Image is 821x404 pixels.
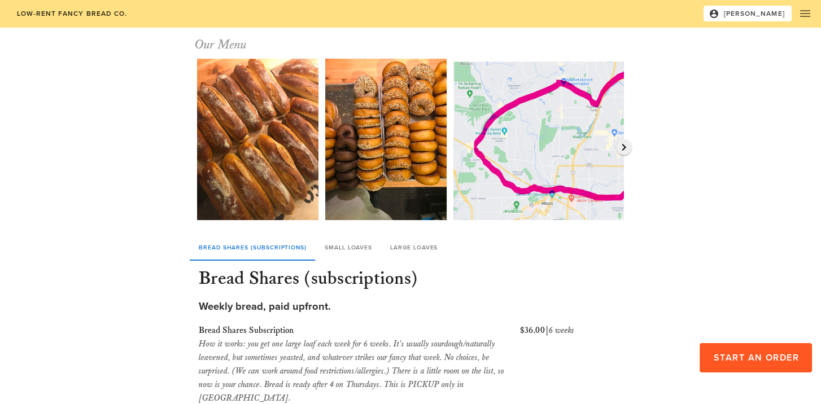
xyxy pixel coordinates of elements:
button: [PERSON_NAME] [704,6,792,21]
button: Start an Order [700,343,812,372]
img: b2c6bj8wxa4ybfxvxzgq.jpg [325,59,447,220]
div: Large Loaves [381,234,447,261]
img: ugtsbyzjfwssnemqcyjq.png [453,59,719,220]
span: Bread Shares Subscription [199,325,294,336]
img: goisdv2efqpkfrlmshrg.jpg [197,59,318,220]
a: low-rent fancy bread co. [9,6,134,21]
div: Bread Shares (subscriptions) [190,234,316,261]
h1: Our Menu [195,36,626,54]
span: 6 weeks [549,325,574,336]
div: Weekly bread, paid upfront. [199,299,622,315]
h3: Bread Shares (subscriptions) [196,267,625,292]
span: [PERSON_NAME] [711,8,785,19]
span: low-rent fancy bread co. [16,10,127,17]
div: Small Loaves [316,234,381,261]
span: Start an Order [713,352,798,363]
